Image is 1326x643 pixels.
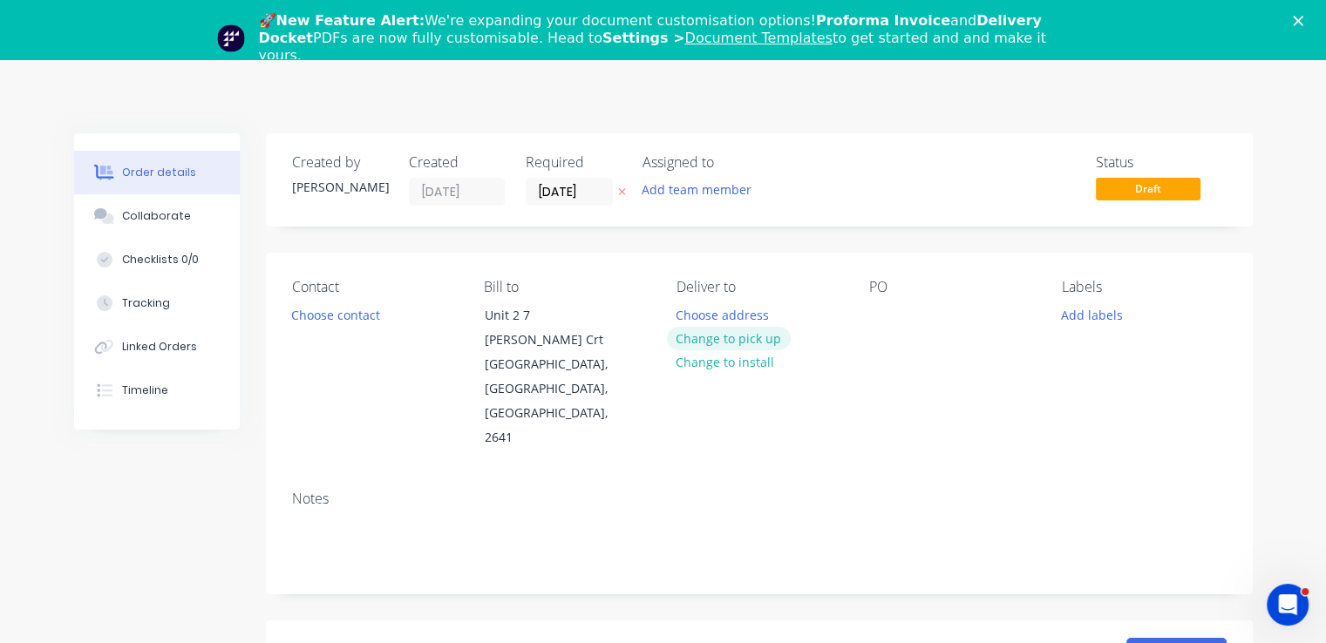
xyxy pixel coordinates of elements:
[259,12,1042,46] b: Delivery Docket
[643,178,761,201] button: Add team member
[292,154,388,171] div: Created by
[1052,302,1132,326] button: Add labels
[282,302,389,326] button: Choose contact
[667,350,784,374] button: Change to install
[122,295,170,311] div: Tracking
[409,154,505,171] div: Created
[684,30,832,46] a: Document Templates
[1096,178,1200,200] span: Draft
[122,165,196,180] div: Order details
[1062,279,1227,295] div: Labels
[122,208,191,224] div: Collaborate
[74,325,240,369] button: Linked Orders
[122,382,168,398] div: Timeline
[1096,154,1227,171] div: Status
[485,303,629,352] div: Unit 2 7 [PERSON_NAME] Crt
[74,238,240,281] button: Checklists 0/0
[259,12,1082,64] div: 🚀 We're expanding your document customisation options! and PDFs are now fully customisable. Head ...
[677,279,841,295] div: Deliver to
[292,178,388,196] div: [PERSON_NAME]
[816,12,950,29] b: Proforma Invoice
[74,281,240,325] button: Tracking
[1267,584,1309,626] iframe: Intercom live chat
[667,302,779,326] button: Choose address
[632,178,760,201] button: Add team member
[470,302,644,450] div: Unit 2 7 [PERSON_NAME] Crt[GEOGRAPHIC_DATA], [GEOGRAPHIC_DATA], [GEOGRAPHIC_DATA], 2641
[526,154,622,171] div: Required
[602,30,833,46] b: Settings >
[217,24,245,52] img: Profile image for Team
[122,339,197,355] div: Linked Orders
[292,279,457,295] div: Contact
[74,369,240,412] button: Timeline
[74,194,240,238] button: Collaborate
[667,327,791,350] button: Change to pick up
[292,491,1227,507] div: Notes
[869,279,1034,295] div: PO
[74,151,240,194] button: Order details
[485,352,629,450] div: [GEOGRAPHIC_DATA], [GEOGRAPHIC_DATA], [GEOGRAPHIC_DATA], 2641
[122,252,199,267] div: Checklists 0/0
[643,154,817,171] div: Assigned to
[1293,16,1310,26] div: Close
[484,279,649,295] div: Bill to
[276,12,425,29] b: New Feature Alert:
